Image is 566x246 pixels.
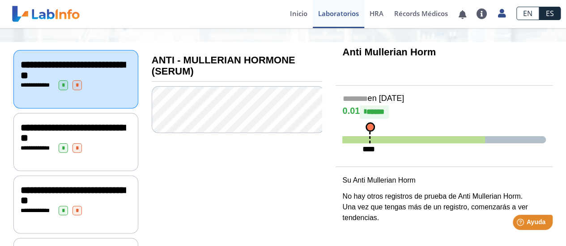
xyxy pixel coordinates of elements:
[152,54,295,77] b: ANTI - MULLERIAN HORMONE (SERUM)
[342,191,546,223] p: No hay otros registros de prueba de Anti Mullerian Horm. Una vez que tengas más de un registro, c...
[342,105,546,119] h4: 0.01
[370,9,383,18] span: HRA
[342,175,546,186] p: Su Anti Mullerian Horm
[342,94,546,104] h5: en [DATE]
[539,7,561,20] a: ES
[342,46,436,58] b: Anti Mullerian Horm
[516,7,539,20] a: EN
[486,211,556,236] iframe: Help widget launcher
